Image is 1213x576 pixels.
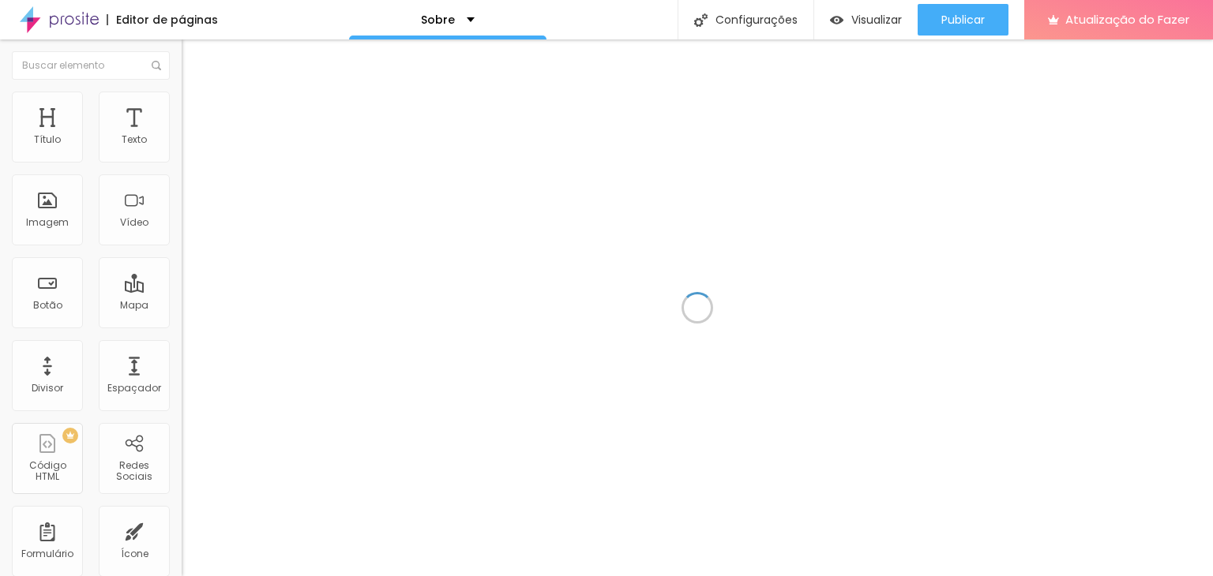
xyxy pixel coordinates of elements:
font: Divisor [32,381,63,395]
font: Editor de páginas [116,12,218,28]
font: Visualizar [851,12,902,28]
font: Atualização do Fazer [1065,11,1189,28]
button: Publicar [918,4,1008,36]
font: Código HTML [29,458,66,483]
input: Buscar elemento [12,51,170,80]
font: Redes Sociais [116,458,152,483]
p: Sobre [421,14,455,25]
img: Ícone [694,13,708,27]
font: Formulário [21,547,73,560]
font: Configurações [715,12,798,28]
font: Mapa [120,298,148,312]
font: Ícone [121,547,148,560]
font: Vídeo [120,215,148,229]
font: Título [34,133,61,146]
img: Ícone [152,61,161,70]
img: view-1.svg [830,13,843,27]
font: Texto [122,133,147,146]
font: Botão [33,298,62,312]
font: Imagem [26,215,69,229]
button: Visualizar [814,4,918,36]
font: Publicar [941,12,985,28]
font: Espaçador [107,381,161,395]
